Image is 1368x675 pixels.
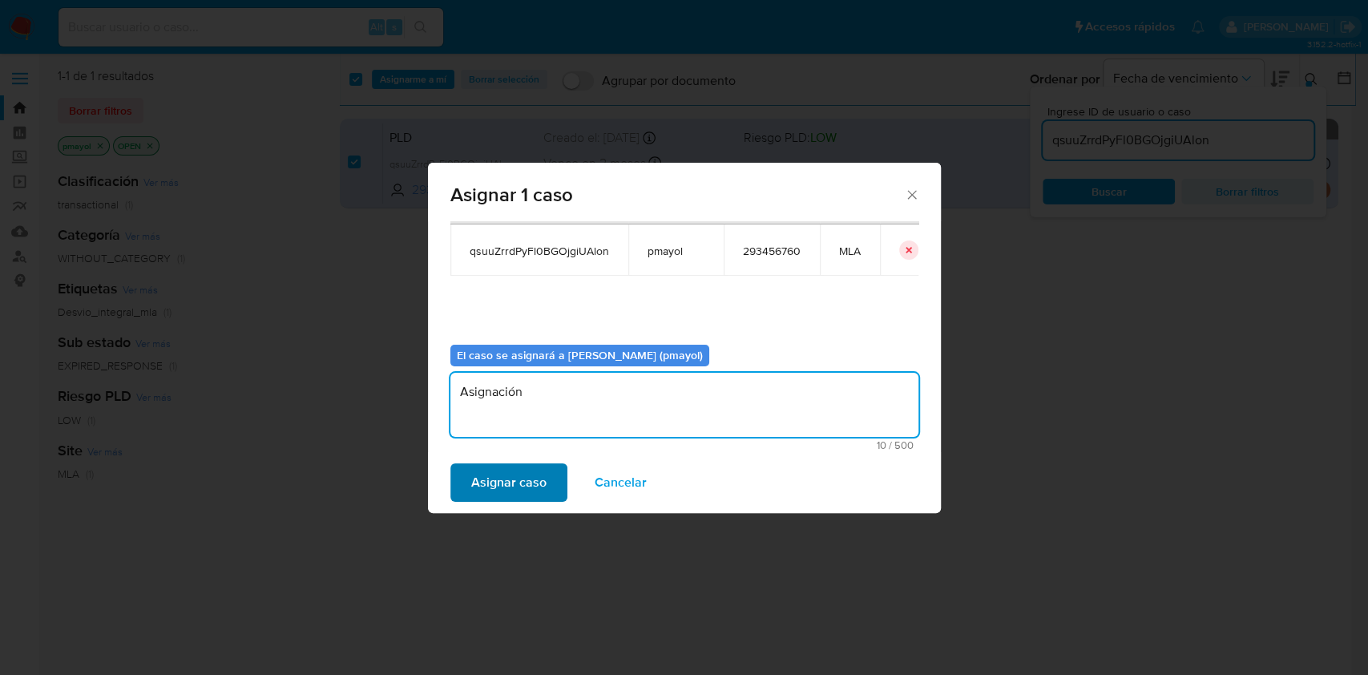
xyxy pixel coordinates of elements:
span: Máximo 500 caracteres [455,440,914,451]
textarea: Asignación [450,373,918,437]
button: Cerrar ventana [904,187,918,201]
span: Cancelar [595,465,647,500]
span: MLA [839,244,861,258]
span: Asignar caso [471,465,547,500]
span: pmayol [648,244,704,258]
span: Asignar 1 caso [450,185,905,204]
span: qsuuZrrdPyFl0BGOjgiUAlon [470,244,609,258]
button: icon-button [899,240,918,260]
button: Cancelar [574,463,668,502]
button: Asignar caso [450,463,567,502]
div: assign-modal [428,163,941,513]
span: 293456760 [743,244,801,258]
b: El caso se asignará a [PERSON_NAME] (pmayol) [457,347,703,363]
